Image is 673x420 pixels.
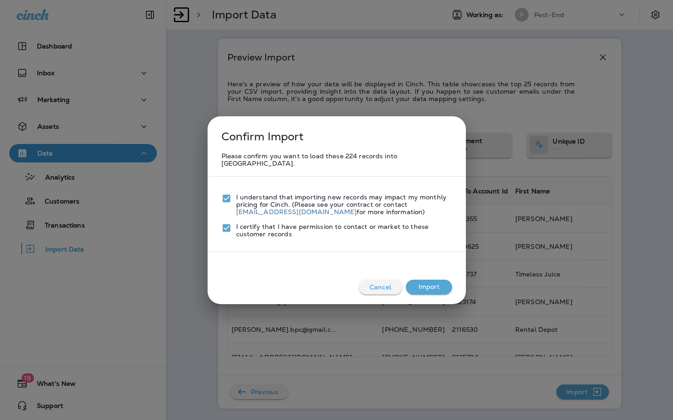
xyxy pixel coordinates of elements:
[236,223,452,238] p: I certify that I have permission to contact or market to these customer records
[221,152,452,167] p: Please confirm you want to load these 224 records into [GEOGRAPHIC_DATA].
[236,193,452,216] p: I understand that importing new records may impact my monthly pricing for Cinch. (Please see your...
[359,280,402,294] button: Cancel
[236,208,357,216] a: [EMAIL_ADDRESS][DOMAIN_NAME]
[217,126,304,148] p: Confirm Import
[406,280,452,294] button: Import
[366,280,395,294] p: Cancel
